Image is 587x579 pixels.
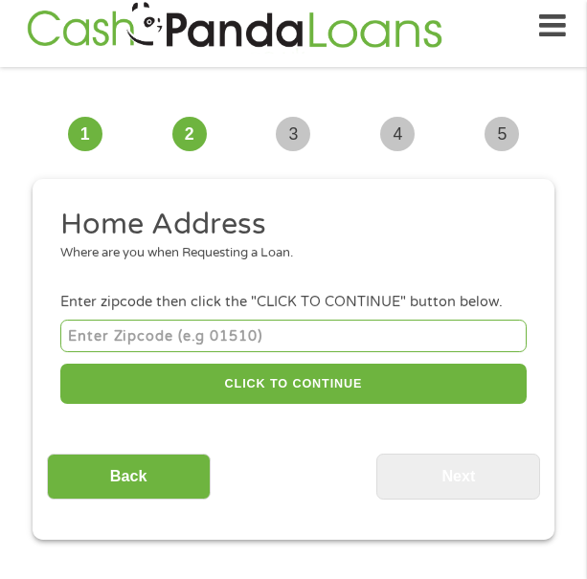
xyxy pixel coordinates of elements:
span: 3 [276,117,310,151]
span: 4 [380,117,415,151]
span: 1 [68,117,102,151]
div: Where are you when Requesting a Loan. [60,244,527,263]
h2: Home Address [60,206,527,244]
input: Enter Zipcode (e.g 01510) [60,320,527,351]
div: Enter zipcode then click the "CLICK TO CONTINUE" button below. [60,292,527,313]
button: CLICK TO CONTINUE [60,364,527,405]
span: 5 [485,117,519,151]
span: 2 [172,117,207,151]
input: Next [376,454,540,501]
input: Back [47,454,211,501]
